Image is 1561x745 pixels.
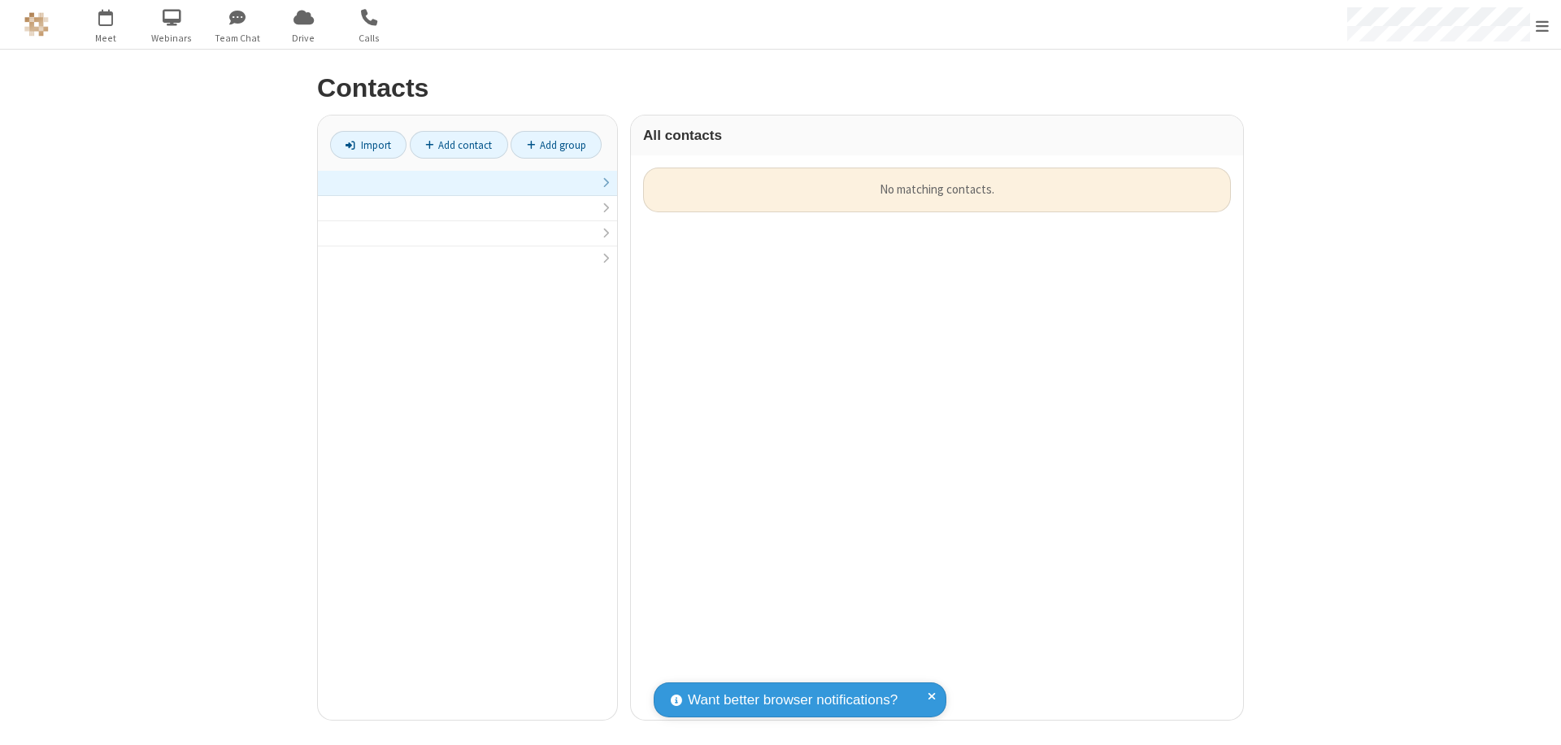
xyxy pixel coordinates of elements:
[410,131,508,159] a: Add contact
[24,12,49,37] img: QA Selenium DO NOT DELETE OR CHANGE
[207,31,268,46] span: Team Chat
[688,690,898,711] span: Want better browser notifications?
[330,131,407,159] a: Import
[631,155,1243,720] div: grid
[643,128,1231,143] h3: All contacts
[76,31,137,46] span: Meet
[643,168,1231,212] div: No matching contacts.
[339,31,400,46] span: Calls
[317,74,1244,102] h2: Contacts
[141,31,202,46] span: Webinars
[511,131,602,159] a: Add group
[273,31,334,46] span: Drive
